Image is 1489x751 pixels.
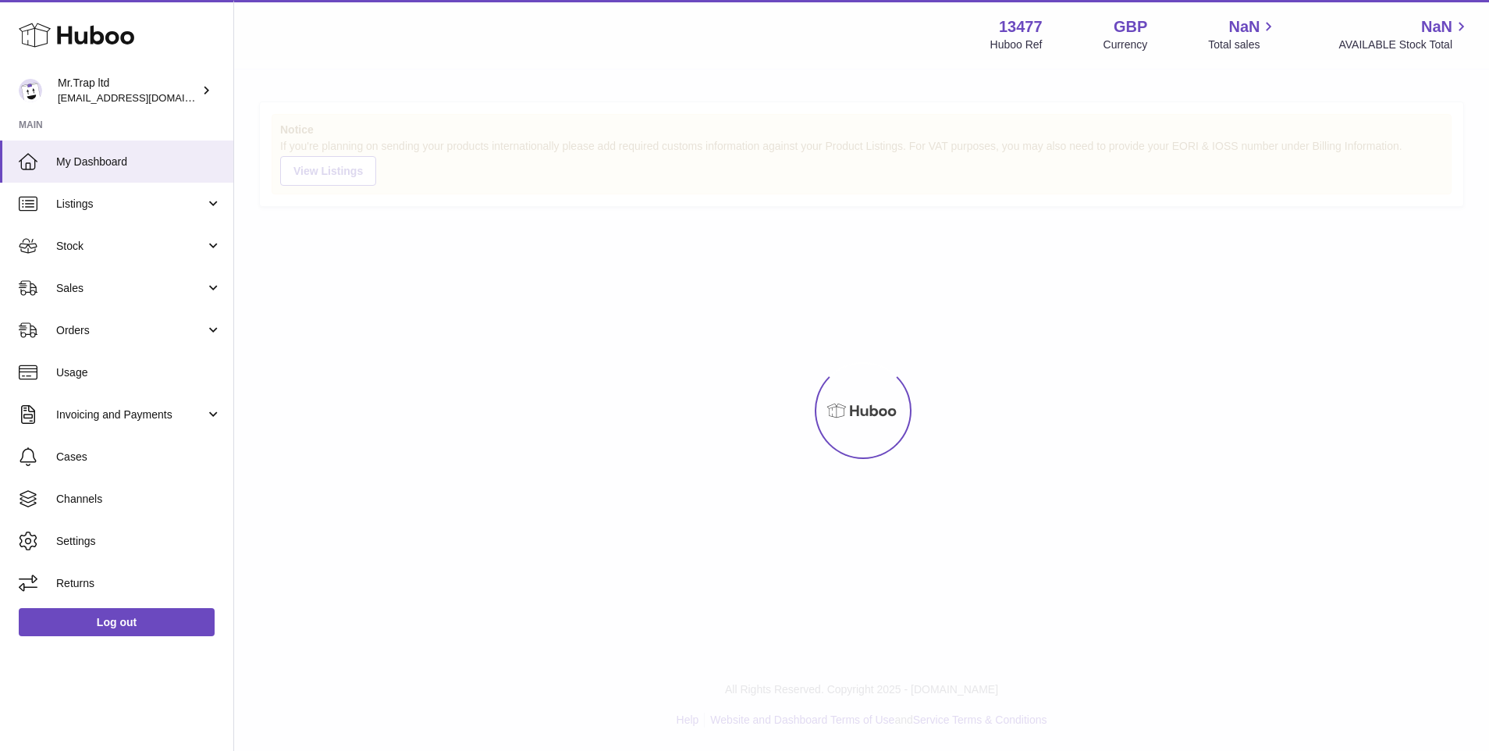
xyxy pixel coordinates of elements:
div: Mr.Trap ltd [58,76,198,105]
span: Returns [56,576,222,591]
span: Orders [56,323,205,338]
strong: GBP [1114,16,1147,37]
span: [EMAIL_ADDRESS][DOMAIN_NAME] [58,91,229,104]
span: Listings [56,197,205,212]
a: NaN Total sales [1208,16,1278,52]
span: Channels [56,492,222,507]
div: Huboo Ref [990,37,1043,52]
span: NaN [1421,16,1452,37]
span: Stock [56,239,205,254]
span: Total sales [1208,37,1278,52]
span: NaN [1228,16,1260,37]
div: Currency [1103,37,1148,52]
a: NaN AVAILABLE Stock Total [1338,16,1470,52]
strong: 13477 [999,16,1043,37]
img: office@grabacz.eu [19,79,42,102]
a: Log out [19,608,215,636]
span: Sales [56,281,205,296]
span: AVAILABLE Stock Total [1338,37,1470,52]
span: Settings [56,534,222,549]
span: My Dashboard [56,155,222,169]
span: Cases [56,450,222,464]
span: Invoicing and Payments [56,408,205,422]
span: Usage [56,365,222,380]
